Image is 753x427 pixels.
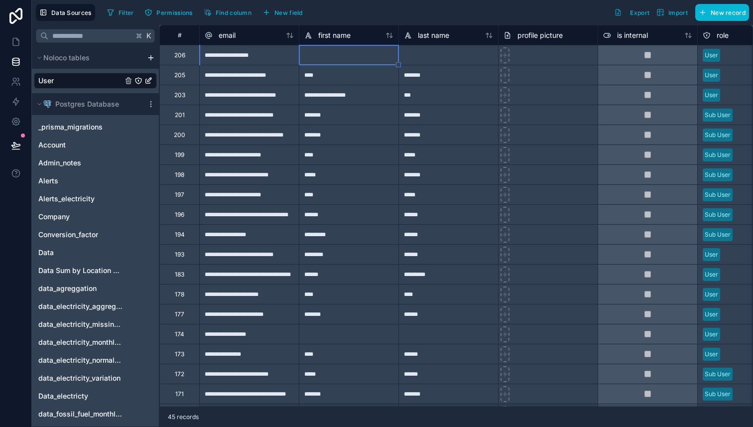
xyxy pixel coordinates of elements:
div: 201 [175,111,185,119]
div: Sub User [705,131,731,140]
div: 178 [175,290,184,298]
div: Sub User [705,190,731,199]
span: role [717,30,729,40]
button: Find column [200,5,255,20]
span: Data Sources [51,9,92,16]
div: Sub User [705,210,731,219]
div: 183 [175,271,184,279]
button: Filter [103,5,137,20]
button: Export [611,4,653,21]
button: Permissions [141,5,196,20]
div: 197 [175,191,184,199]
span: profile picture [517,30,563,40]
div: 172 [175,370,184,378]
div: 203 [174,91,185,99]
div: 174 [175,330,184,338]
div: Sub User [705,170,731,179]
div: # [167,31,192,39]
div: Sub User [705,370,731,379]
div: User [705,71,718,80]
div: Sub User [705,230,731,239]
span: email [219,30,236,40]
span: New record [711,9,746,16]
a: Permissions [141,5,200,20]
div: 200 [174,131,185,139]
div: 177 [175,310,184,318]
span: K [145,32,152,39]
div: User [705,350,718,359]
div: Sub User [705,390,731,399]
div: User [705,310,718,319]
div: 199 [175,151,184,159]
span: Find column [216,9,251,16]
div: User [705,51,718,60]
div: 171 [175,390,184,398]
div: 173 [175,350,184,358]
div: 206 [174,51,185,59]
button: New record [695,4,749,21]
div: Sub User [705,111,731,120]
div: User [705,270,718,279]
div: Sub User [705,150,731,159]
div: 205 [174,71,185,79]
div: User [705,290,718,299]
span: Export [630,9,649,16]
button: Data Sources [36,4,95,21]
span: is internal [617,30,648,40]
button: New field [259,5,306,20]
div: User [705,250,718,259]
div: 193 [175,251,184,259]
a: New record [691,4,749,21]
button: Import [653,4,691,21]
div: 194 [175,231,185,239]
span: Filter [119,9,134,16]
span: 45 records [168,413,199,421]
div: 196 [175,211,184,219]
span: Import [668,9,688,16]
span: New field [274,9,303,16]
span: last name [418,30,449,40]
span: first name [318,30,351,40]
span: Permissions [156,9,192,16]
div: 198 [175,171,184,179]
div: User [705,91,718,100]
div: User [705,330,718,339]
